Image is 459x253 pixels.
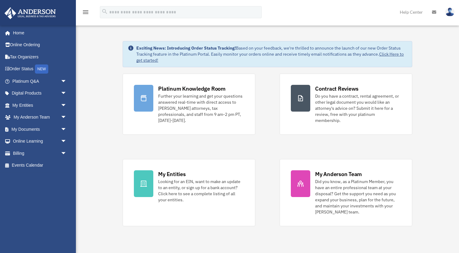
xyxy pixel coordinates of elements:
div: Did you know, as a Platinum Member, you have an entire professional team at your disposal? Get th... [315,178,401,215]
a: Click Here to get started! [136,51,404,63]
a: Platinum Q&Aarrow_drop_down [4,75,76,87]
a: Online Ordering [4,39,76,51]
div: Do you have a contract, rental agreement, or other legal document you would like an attorney's ad... [315,93,401,123]
div: Further your learning and get your questions answered real-time with direct access to [PERSON_NAM... [158,93,244,123]
a: Contract Reviews Do you have a contract, rental agreement, or other legal document you would like... [280,74,412,135]
a: My Entitiesarrow_drop_down [4,99,76,111]
div: Looking for an EIN, want to make an update to an entity, or sign up for a bank account? Click her... [158,178,244,203]
span: arrow_drop_down [61,123,73,136]
a: menu [82,11,89,16]
a: My Anderson Teamarrow_drop_down [4,111,76,123]
img: Anderson Advisors Platinum Portal [3,7,58,19]
i: search [101,8,108,15]
div: Platinum Knowledge Room [158,85,226,92]
a: Events Calendar [4,159,76,172]
div: My Anderson Team [315,170,362,178]
a: Billingarrow_drop_down [4,147,76,159]
div: NEW [35,64,48,74]
a: Order StatusNEW [4,63,76,75]
a: My Anderson Team Did you know, as a Platinum Member, you have an entire professional team at your... [280,159,412,226]
span: arrow_drop_down [61,87,73,100]
img: User Pic [445,8,454,16]
a: My Entities Looking for an EIN, want to make an update to an entity, or sign up for a bank accoun... [123,159,255,226]
span: arrow_drop_down [61,75,73,88]
a: My Documentsarrow_drop_down [4,123,76,135]
div: Contract Reviews [315,85,359,92]
a: Home [4,27,73,39]
a: Platinum Knowledge Room Further your learning and get your questions answered real-time with dire... [123,74,255,135]
span: arrow_drop_down [61,99,73,112]
a: Online Learningarrow_drop_down [4,135,76,147]
i: menu [82,9,89,16]
a: Tax Organizers [4,51,76,63]
div: Based on your feedback, we're thrilled to announce the launch of our new Order Status Tracking fe... [136,45,407,63]
span: arrow_drop_down [61,147,73,160]
a: Digital Productsarrow_drop_down [4,87,76,99]
span: arrow_drop_down [61,111,73,124]
span: arrow_drop_down [61,135,73,148]
div: My Entities [158,170,185,178]
strong: Exciting News: Introducing Order Status Tracking! [136,45,236,51]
